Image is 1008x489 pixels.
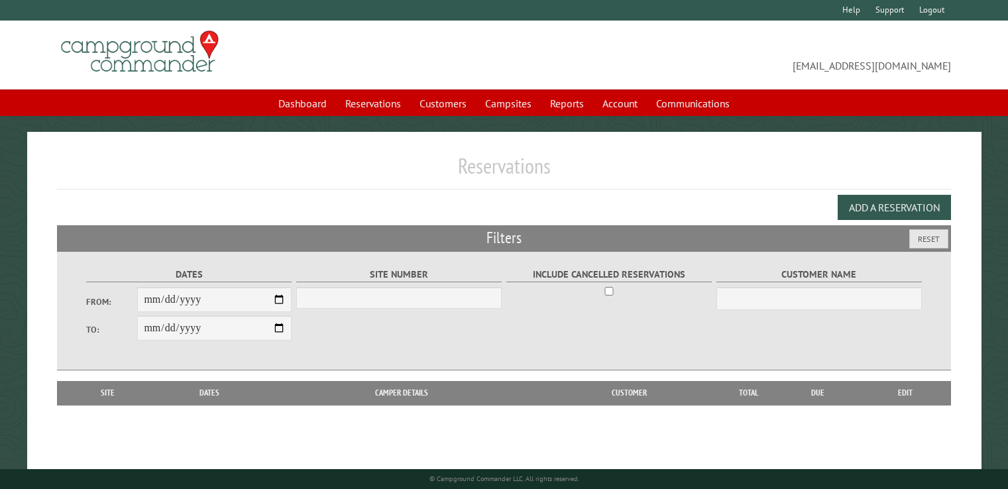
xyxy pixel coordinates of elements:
th: Edit [860,381,951,405]
label: To: [86,323,138,336]
a: Customers [412,91,475,116]
small: © Campground Commander LLC. All rights reserved. [429,474,579,483]
label: Include Cancelled Reservations [506,267,712,282]
th: Due [775,381,860,405]
th: Dates [152,381,267,405]
span: [EMAIL_ADDRESS][DOMAIN_NAME] [504,36,951,74]
a: Campsites [477,91,539,116]
a: Account [594,91,645,116]
img: Campground Commander [57,26,223,78]
label: Site Number [296,267,502,282]
h1: Reservations [57,153,951,190]
label: Customer Name [716,267,923,282]
th: Site [64,381,152,405]
a: Communications [648,91,738,116]
label: Dates [86,267,292,282]
a: Reservations [337,91,409,116]
button: Add a Reservation [838,195,951,220]
th: Camper Details [267,381,536,405]
th: Customer [536,381,722,405]
a: Reports [542,91,592,116]
th: Total [722,381,775,405]
label: From: [86,296,138,308]
button: Reset [909,229,948,248]
h2: Filters [57,225,951,250]
a: Dashboard [270,91,335,116]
